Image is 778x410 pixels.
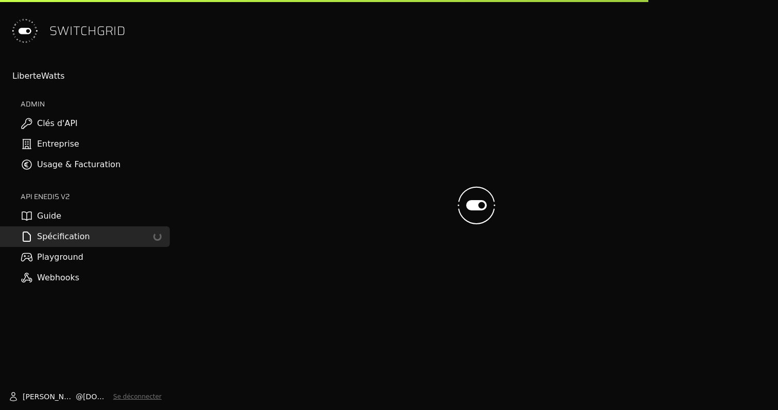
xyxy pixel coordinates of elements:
span: @ [76,391,83,402]
div: LiberteWatts [12,70,170,82]
span: SWITCHGRID [49,23,126,39]
span: [DOMAIN_NAME] [83,391,109,402]
div: loading [152,231,163,242]
span: [PERSON_NAME].[PERSON_NAME] [23,391,76,402]
button: Se déconnecter [113,393,162,401]
h2: API ENEDIS v2 [21,191,170,202]
h2: ADMIN [21,99,170,109]
img: Switchgrid Logo [8,14,41,47]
